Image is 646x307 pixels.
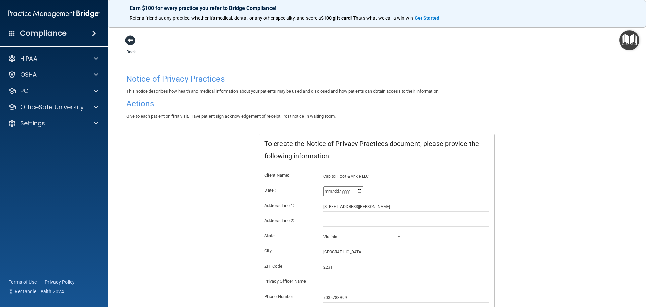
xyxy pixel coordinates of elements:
[259,134,494,166] div: To create the Notice of Privacy Practices document, please provide the following information:
[20,71,37,79] p: OSHA
[126,114,336,119] span: Give to each patient on first visit. Have patient sign acknowledgement of receipt. Post notice in...
[20,29,67,38] h4: Compliance
[415,15,440,21] a: Get Started
[45,279,75,285] a: Privacy Policy
[323,262,490,272] input: _____
[351,15,415,21] span: ! That's what we call a win-win.
[8,103,98,111] a: OfficeSafe University
[20,87,30,95] p: PCI
[259,232,318,240] label: State
[8,7,100,21] img: PMB logo
[259,262,318,270] label: ZIP Code
[126,99,627,108] h4: Actions
[126,74,627,83] h4: Notice of Privacy Practices
[259,277,318,285] label: Privacy Officer Name
[126,41,136,54] a: Back
[259,186,318,194] label: Date :
[8,55,98,63] a: HIPAA
[259,171,318,179] label: Client Name:
[9,279,37,285] a: Terms of Use
[259,247,318,255] label: City
[619,30,639,50] button: Open Resource Center
[20,119,45,127] p: Settings
[130,5,624,11] p: Earn $100 for every practice you refer to Bridge Compliance!
[259,217,318,225] label: Address Line 2:
[20,103,84,111] p: OfficeSafe University
[8,119,98,127] a: Settings
[126,89,439,94] span: This notice describes how health and medical information about your patients may be used and disc...
[259,293,318,301] label: Phone Number
[8,71,98,79] a: OSHA
[415,15,439,21] strong: Get Started
[130,15,321,21] span: Refer a friend at any practice, whether it's medical, dental, or any other speciality, and score a
[321,15,351,21] strong: $100 gift card
[8,87,98,95] a: PCI
[9,288,64,295] span: Ⓒ Rectangle Health 2024
[259,202,318,210] label: Address Line 1:
[20,55,37,63] p: HIPAA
